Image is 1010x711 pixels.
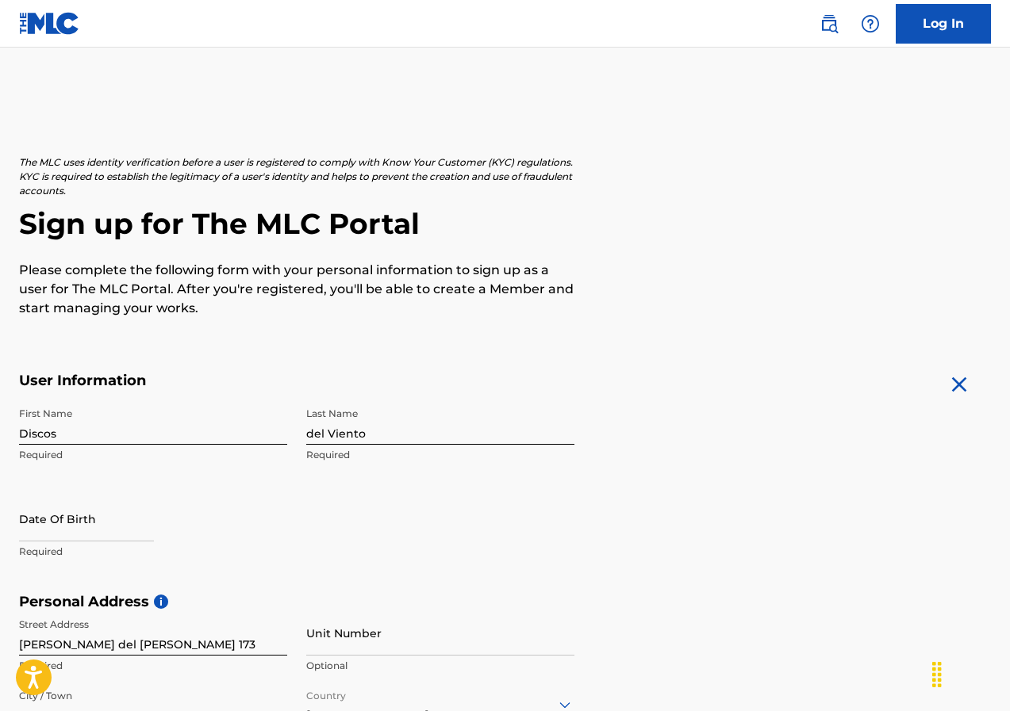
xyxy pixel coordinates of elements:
[820,14,839,33] img: search
[861,14,880,33] img: help
[931,635,1010,711] div: Widget de chat
[154,594,168,609] span: i
[19,261,574,318] p: Please complete the following form with your personal information to sign up as a user for The ML...
[19,155,574,198] p: The MLC uses identity verification before a user is registered to comply with Know Your Customer ...
[896,4,991,44] a: Log In
[306,659,574,673] p: Optional
[19,206,991,242] h2: Sign up for The MLC Portal
[19,12,80,35] img: MLC Logo
[19,593,991,611] h5: Personal Address
[306,448,574,462] p: Required
[813,8,845,40] a: Public Search
[19,545,287,559] p: Required
[306,679,346,703] label: Country
[931,635,1010,711] iframe: Chat Widget
[854,8,886,40] div: Help
[19,372,574,390] h5: User Information
[19,659,287,673] p: Required
[947,372,972,397] img: close
[924,651,950,698] div: Arrastrar
[19,448,287,462] p: Required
